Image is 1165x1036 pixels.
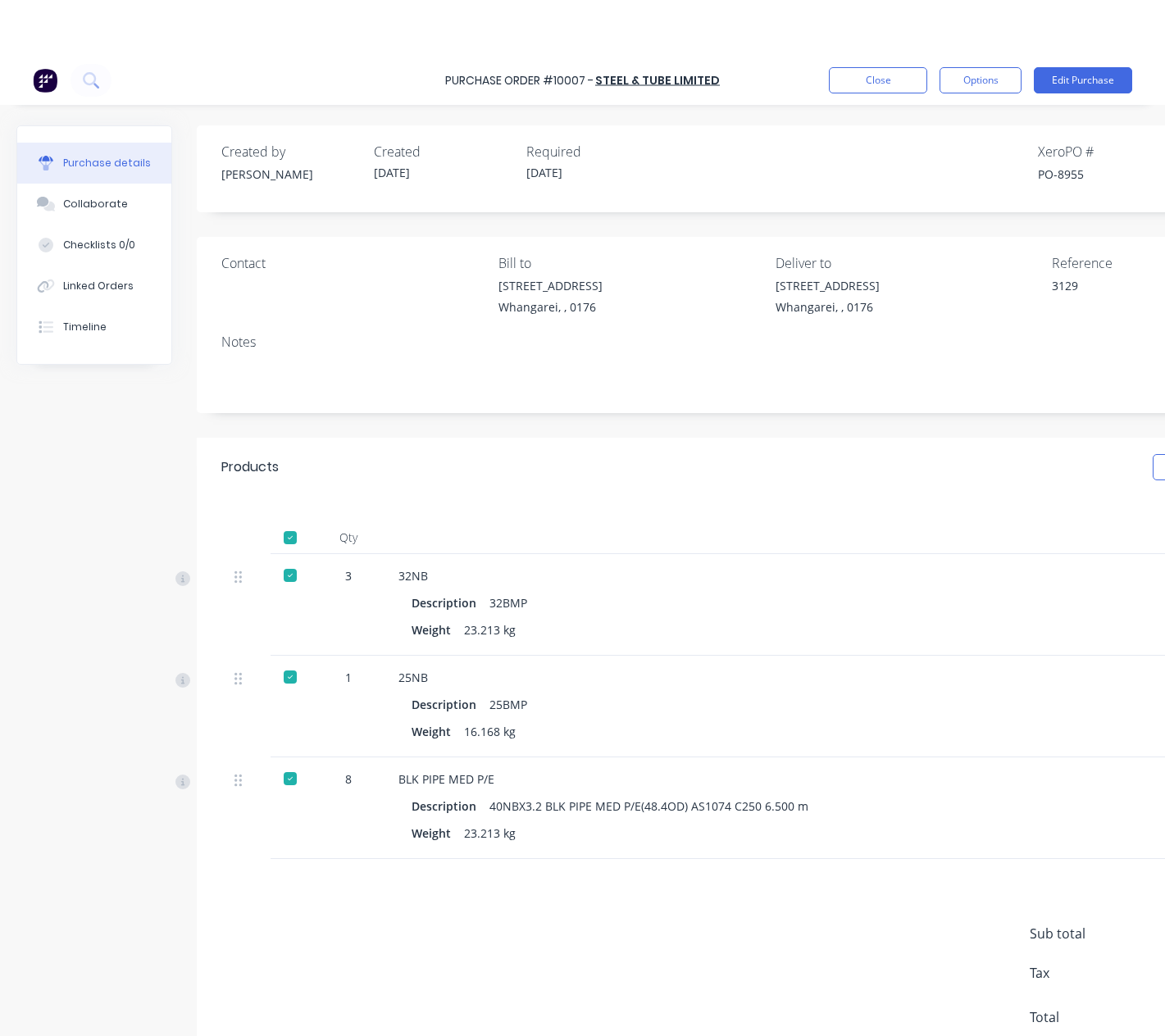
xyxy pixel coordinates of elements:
[464,821,516,845] div: 23.213 kg
[221,253,486,273] div: Contact
[498,253,763,273] div: Bill to
[325,669,372,686] div: 1
[63,279,134,293] div: Linked Orders
[445,72,594,89] div: Purchase Order #10007 -
[325,770,372,788] div: 8
[940,67,1022,93] button: Options
[595,72,720,89] a: Steel & Tube Limited
[412,720,464,743] div: Weight
[63,156,151,170] div: Purchase details
[1109,980,1149,1020] iframe: Intercom live chat
[17,184,171,225] button: Collaborate
[412,591,489,615] div: Description
[464,618,516,642] div: 23.213 kg
[776,277,880,294] div: [STREET_ADDRESS]
[374,142,513,161] div: Created
[1030,924,1153,943] span: Sub total
[1030,1007,1153,1027] span: Total
[312,521,385,554] div: Qty
[489,693,527,716] div: 25BMP
[526,142,666,161] div: Required
[17,225,171,266] button: Checklists 0/0
[776,253,1040,273] div: Deliver to
[412,821,464,845] div: Weight
[17,307,171,348] button: Timeline
[829,67,927,93] button: Close
[776,298,880,316] div: Whangarei, , 0176
[17,143,171,184] button: Purchase details
[412,794,489,818] div: Description
[221,142,361,161] div: Created by
[63,238,135,252] div: Checklists 0/0
[1034,67,1132,93] button: Edit Purchase
[17,266,171,307] button: Linked Orders
[221,457,279,477] div: Products
[63,197,128,211] div: Collaborate
[412,618,464,642] div: Weight
[498,277,603,294] div: [STREET_ADDRESS]
[33,68,57,93] img: Factory
[464,720,516,743] div: 16.168 kg
[325,567,372,584] div: 3
[412,693,489,716] div: Description
[63,320,107,334] div: Timeline
[498,298,603,316] div: Whangarei, , 0176
[221,166,361,183] div: [PERSON_NAME]
[489,794,808,818] div: 40NBX3.2 BLK PIPE MED P/E(48.4OD) AS1074 C250 6.500 m
[489,591,527,615] div: 32BMP
[1030,963,1153,983] span: Tax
